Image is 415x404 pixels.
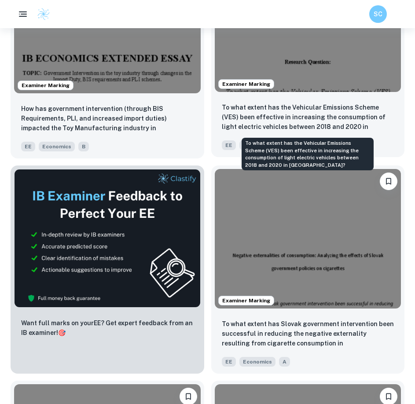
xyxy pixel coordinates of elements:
p: Want full marks on your EE ? Get expert feedback from an IB examiner! [21,318,194,338]
span: B [78,142,89,151]
span: EE [222,357,236,367]
p: To what extent has the Vehicular Emissions Scheme (VES) been effective in increasing the consumpt... [222,103,394,132]
button: Bookmark [380,173,397,190]
span: Examiner Marking [18,81,73,89]
a: ThumbnailWant full marks on yourEE? Get expert feedback from an IB examiner! [11,165,204,374]
img: Thumbnail [14,169,201,308]
a: Clastify logo [32,7,50,21]
span: Examiner Marking [219,297,274,305]
span: A [279,357,290,367]
p: How has government intervention (through BIS Requirements, PLI, and increased import duties) impa... [21,104,194,134]
div: To what extent has the Vehicular Emissions Scheme (VES) been effective in increasing the consumpt... [242,138,374,170]
button: SC [369,5,387,23]
span: EE [21,142,35,151]
span: Examiner Marking [219,80,274,88]
span: EE [222,140,236,150]
h6: SC [373,9,383,19]
a: Examiner MarkingBookmarkTo what extent has Slovak government intervention been successful in redu... [211,165,405,374]
img: Economics EE example thumbnail: To what extent has Slovak government int [215,169,401,309]
span: Economics [239,357,275,367]
p: To what extent has Slovak government intervention been successful in reducing the negative extern... [222,319,394,349]
span: Economics [239,140,275,150]
span: 🎯 [58,329,66,336]
span: Economics [39,142,75,151]
img: Clastify logo [37,7,50,21]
